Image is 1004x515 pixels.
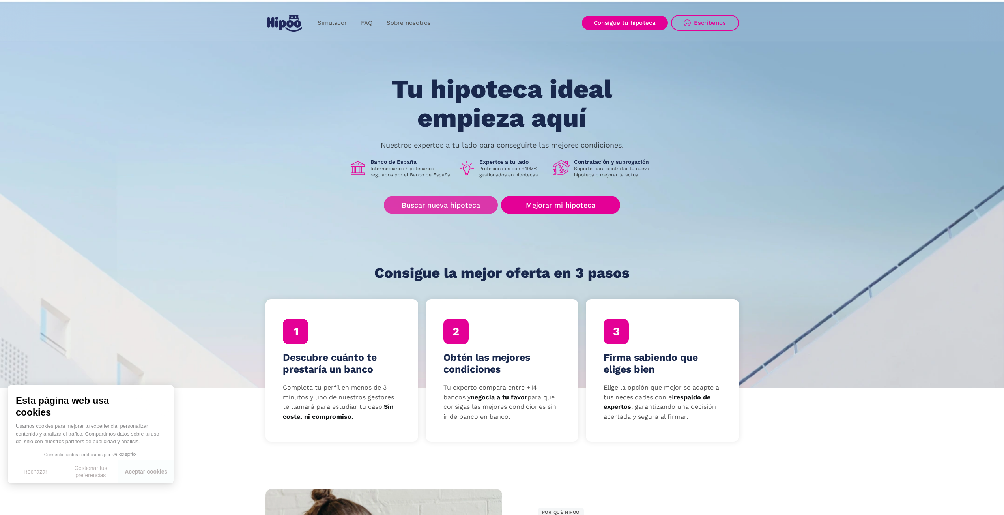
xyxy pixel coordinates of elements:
a: Buscar nueva hipoteca [384,196,498,214]
a: home [265,11,304,35]
p: Intermediarios hipotecarios regulados por el Banco de España [370,165,452,178]
h1: Banco de España [370,158,452,165]
a: Consigue tu hipoteca [582,16,668,30]
h4: Firma sabiendo que eliges bien [604,352,721,375]
a: Simulador [310,15,354,31]
h4: Obtén las mejores condiciones [443,352,561,375]
h1: Tu hipoteca ideal empieza aquí [352,75,651,132]
a: Escríbenos [671,15,739,31]
p: Elige la opción que mejor se adapte a tus necesidades con el , garantizando una decisión acertada... [604,383,721,422]
h1: Consigue la mejor oferta en 3 pasos [374,265,630,281]
h1: Contratación y subrogación [574,158,655,165]
div: Escríbenos [694,19,726,26]
h4: Descubre cuánto te prestaría un banco [283,352,400,375]
strong: negocia a tu favor [471,393,527,401]
h1: Expertos a tu lado [479,158,546,165]
p: Nuestros expertos a tu lado para conseguirte las mejores condiciones. [381,142,624,148]
p: Completa tu perfil en menos de 3 minutos y uno de nuestros gestores te llamará para estudiar tu c... [283,383,400,422]
p: Soporte para contratar tu nueva hipoteca o mejorar la actual [574,165,655,178]
a: Sobre nosotros [380,15,438,31]
p: Tu experto compara entre +14 bancos y para que consigas las mejores condiciones sin ir de banco e... [443,383,561,422]
p: Profesionales con +40M€ gestionados en hipotecas [479,165,546,178]
strong: Sin coste, ni compromiso. [283,403,394,420]
a: Mejorar mi hipoteca [501,196,620,214]
a: FAQ [354,15,380,31]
